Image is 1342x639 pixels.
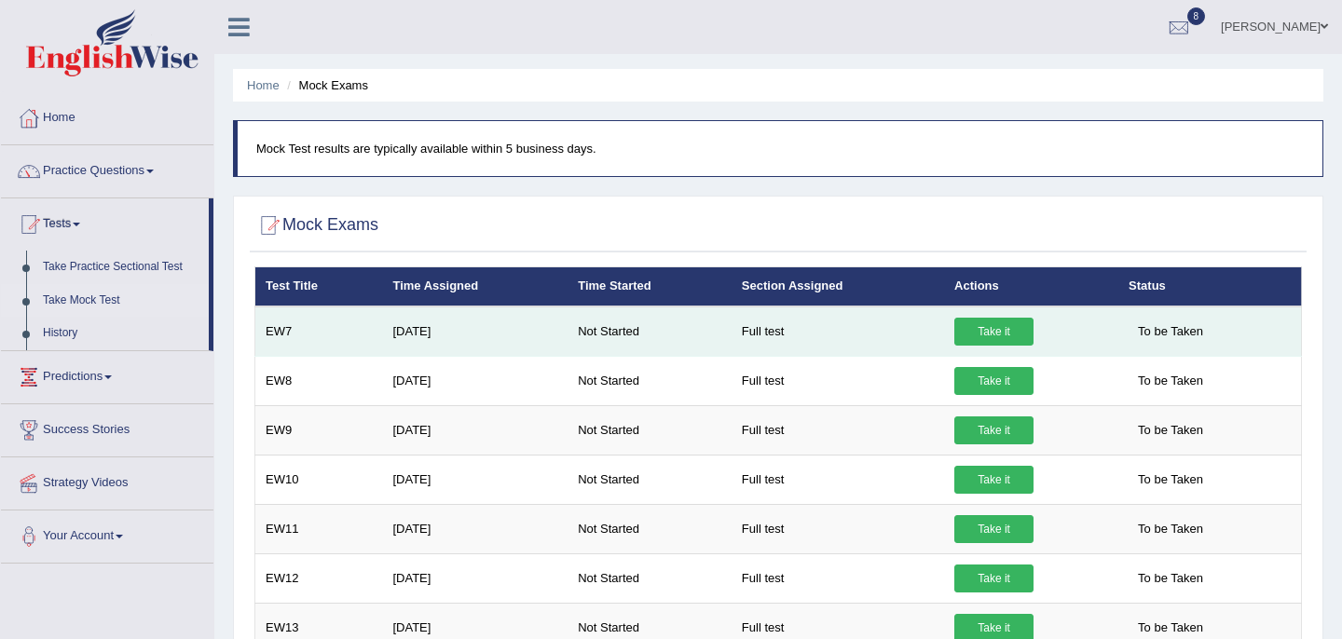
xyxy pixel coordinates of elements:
[255,504,383,553] td: EW11
[255,356,383,405] td: EW8
[382,553,568,603] td: [DATE]
[1118,267,1301,306] th: Status
[732,356,944,405] td: Full test
[732,553,944,603] td: Full test
[247,78,280,92] a: Home
[1129,564,1212,592] span: To be Taken
[568,504,732,553] td: Not Started
[568,553,732,603] td: Not Started
[954,466,1034,494] a: Take it
[1,92,213,139] a: Home
[382,504,568,553] td: [DATE]
[1129,416,1212,444] span: To be Taken
[1,145,213,192] a: Practice Questions
[1187,7,1206,25] span: 8
[1129,515,1212,543] span: To be Taken
[254,211,378,239] h2: Mock Exams
[1,404,213,451] a: Success Stories
[1129,466,1212,494] span: To be Taken
[732,405,944,455] td: Full test
[1,351,213,398] a: Predictions
[954,515,1034,543] a: Take it
[382,405,568,455] td: [DATE]
[255,455,383,504] td: EW10
[34,284,209,318] a: Take Mock Test
[255,306,383,357] td: EW7
[732,267,944,306] th: Section Assigned
[1,198,209,245] a: Tests
[382,267,568,306] th: Time Assigned
[1129,318,1212,346] span: To be Taken
[568,356,732,405] td: Not Started
[568,267,732,306] th: Time Started
[34,317,209,350] a: History
[34,251,209,284] a: Take Practice Sectional Test
[954,416,1034,444] a: Take it
[255,405,383,455] td: EW9
[382,356,568,405] td: [DATE]
[1,457,213,504] a: Strategy Videos
[732,504,944,553] td: Full test
[255,267,383,306] th: Test Title
[568,306,732,357] td: Not Started
[1129,367,1212,395] span: To be Taken
[732,455,944,504] td: Full test
[282,76,368,94] li: Mock Exams
[954,318,1034,346] a: Take it
[568,405,732,455] td: Not Started
[256,140,1304,157] p: Mock Test results are typically available within 5 business days.
[382,455,568,504] td: [DATE]
[568,455,732,504] td: Not Started
[1,510,213,557] a: Your Account
[944,267,1118,306] th: Actions
[954,367,1034,395] a: Take it
[954,564,1034,592] a: Take it
[255,553,383,603] td: EW12
[732,306,944,357] td: Full test
[382,306,568,357] td: [DATE]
